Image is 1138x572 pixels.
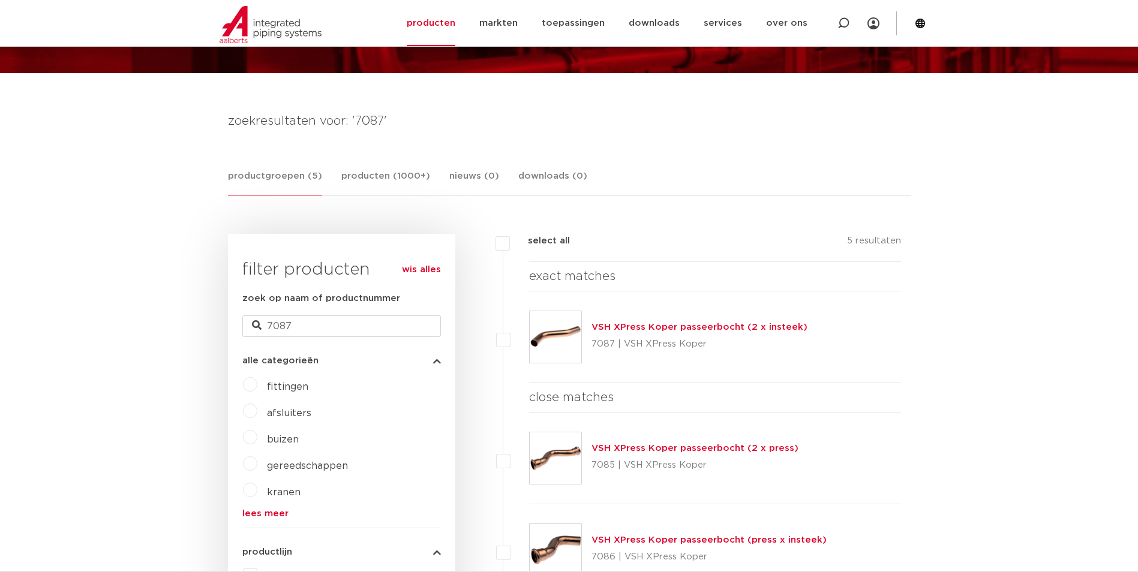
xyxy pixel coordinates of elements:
[591,547,827,567] p: 7086 | VSH XPress Koper
[267,382,308,392] a: fittingen
[529,267,902,286] h4: exact matches
[228,112,911,131] h4: zoekresultaten voor: '7087'
[228,169,322,195] a: productgroepen (5)
[341,169,430,195] a: producten (1000+)
[591,335,807,354] p: 7087 | VSH XPress Koper
[530,432,581,484] img: Thumbnail for VSH XPress Koper passeerbocht (2 x press)
[267,408,311,418] a: afsluiters
[402,263,441,277] a: wis alles
[267,435,299,444] a: buizen
[449,169,499,195] a: nieuws (0)
[847,234,901,252] p: 5 resultaten
[242,291,400,306] label: zoek op naam of productnummer
[510,234,570,248] label: select all
[530,311,581,363] img: Thumbnail for VSH XPress Koper passeerbocht (2 x insteek)
[591,323,807,332] a: VSH XPress Koper passeerbocht (2 x insteek)
[591,444,798,453] a: VSH XPress Koper passeerbocht (2 x press)
[242,258,441,282] h3: filter producten
[242,547,441,556] button: productlijn
[242,547,292,556] span: productlijn
[242,509,441,518] a: lees meer
[529,388,902,407] h4: close matches
[242,315,441,337] input: zoeken
[242,356,441,365] button: alle categorieën
[242,356,319,365] span: alle categorieën
[591,535,827,544] a: VSH XPress Koper passeerbocht (press x insteek)
[267,461,348,471] a: gereedschappen
[591,456,798,475] p: 7085 | VSH XPress Koper
[518,169,587,195] a: downloads (0)
[267,487,301,497] a: kranen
